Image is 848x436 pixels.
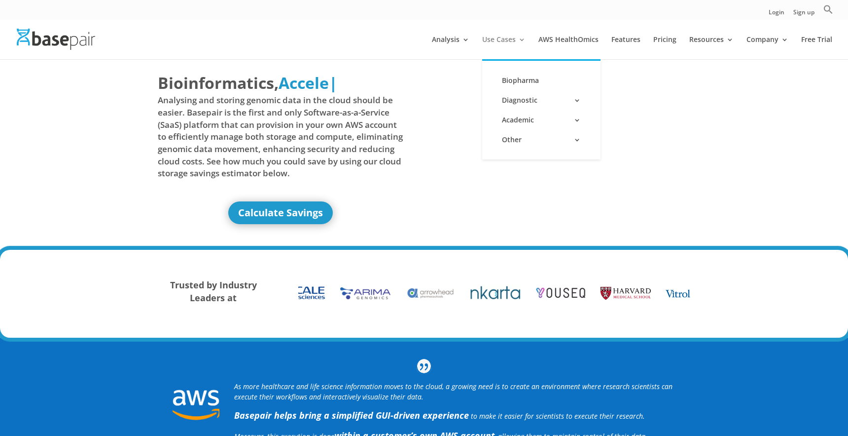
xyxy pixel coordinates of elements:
[482,36,526,59] a: Use Cases
[689,36,734,59] a: Resources
[492,130,591,150] a: Other
[234,382,672,401] i: As more healthcare and life science information moves to the cloud, a growing need is to create a...
[329,72,338,93] span: |
[158,72,279,94] span: Bioinformatics,
[432,36,469,59] a: Analysis
[769,9,784,20] a: Login
[279,72,329,93] span: Accele
[653,36,676,59] a: Pricing
[801,36,832,59] a: Free Trial
[611,36,640,59] a: Features
[170,279,257,304] strong: Trusted by Industry Leaders at
[823,4,833,20] a: Search Icon Link
[158,94,403,179] span: Analysing and storing genomic data in the cloud should be easier. Basepair is the first and only ...
[234,409,469,421] strong: Basepair helps bring a simplified GUI-driven experience
[471,411,645,421] span: to make it easier for scientists to execute their research.
[17,29,95,50] img: Basepair
[799,387,836,424] iframe: Drift Widget Chat Controller
[492,90,591,110] a: Diagnostic
[492,71,591,90] a: Biopharma
[746,36,788,59] a: Company
[823,4,833,14] svg: Search
[793,9,814,20] a: Sign up
[228,201,333,224] a: Calculate Savings
[431,72,677,210] iframe: Basepair - NGS Analysis Simplified
[538,36,599,59] a: AWS HealthOmics
[492,110,591,130] a: Academic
